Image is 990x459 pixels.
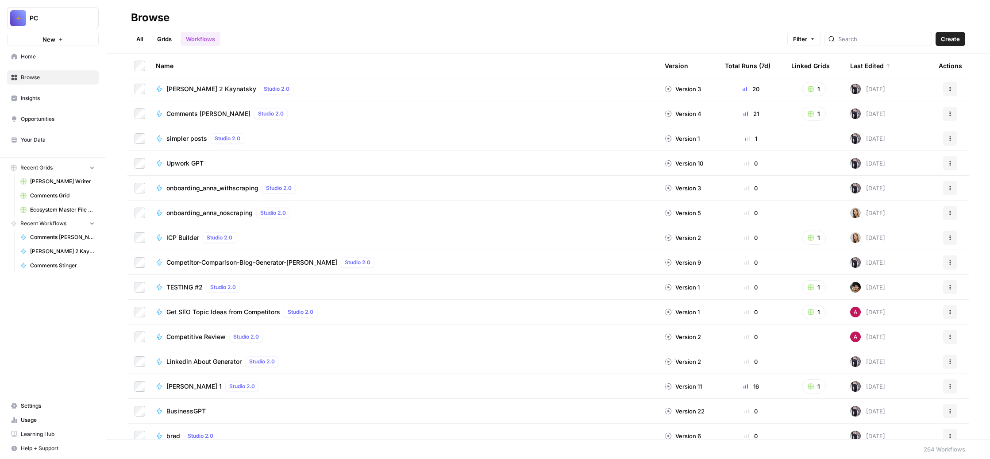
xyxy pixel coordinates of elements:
div: 0 [725,283,777,292]
img: 6pc7wmab630pu6w4aji2o39ju26k [850,332,861,342]
a: Home [7,50,99,64]
div: Version 2 [665,357,701,366]
div: [DATE] [850,232,885,243]
a: All [131,32,148,46]
a: [PERSON_NAME] Writer [16,174,99,189]
a: Grids [152,32,177,46]
span: ICP Builder [166,233,199,242]
a: Learning Hub [7,427,99,441]
div: 0 [725,332,777,341]
a: Upwork GPT [156,159,651,168]
span: [PERSON_NAME] 1 [166,382,222,391]
div: 0 [725,233,777,242]
button: Recent Grids [7,161,99,174]
span: Comments [PERSON_NAME] [166,109,250,118]
button: Filter [787,32,821,46]
span: Studio 2.0 [258,110,284,118]
div: 0 [725,208,777,217]
span: Comments Stinger [30,262,95,270]
img: ixpjlalqi5ytqdwgfvwwoo9g627f [850,257,861,268]
span: Comments [PERSON_NAME] [30,233,95,241]
button: 1 [802,107,826,121]
a: Usage [7,413,99,427]
div: Version [665,54,688,78]
a: Your Data [7,133,99,147]
div: 0 [725,159,777,168]
div: Last Edited [850,54,891,78]
div: 0 [725,308,777,316]
a: Linkedin About GeneratorStudio 2.0 [156,356,651,367]
span: Ecosystem Master File - SaaS.csv [30,206,95,214]
div: [DATE] [850,158,885,169]
div: Linked Grids [791,54,830,78]
a: Competitor-Comparison-Blog-Generator-[PERSON_NAME]Studio 2.0 [156,257,651,268]
div: [DATE] [850,183,885,193]
button: Recent Workflows [7,217,99,230]
span: bred [166,432,180,440]
img: ixpjlalqi5ytqdwgfvwwoo9g627f [850,356,861,367]
img: 6pc7wmab630pu6w4aji2o39ju26k [850,307,861,317]
span: Competitor-Comparison-Blog-Generator-[PERSON_NAME] [166,258,337,267]
div: Total Runs (7d) [725,54,770,78]
a: Browse [7,70,99,85]
a: [PERSON_NAME] 1Studio 2.0 [156,381,651,392]
img: f7n761nhc7x6v1nrdv89wzqj5aso [850,232,861,243]
a: Get SEO Topic Ideas from CompetitorsStudio 2.0 [156,307,651,317]
div: Version 1 [665,283,700,292]
span: Studio 2.0 [215,135,240,143]
button: 1 [802,82,826,96]
span: Upwork GPT [166,159,204,168]
a: Comments Grid [16,189,99,203]
span: Create [941,35,960,43]
span: TESTING #2 [166,283,203,292]
span: Studio 2.0 [233,333,259,341]
img: ixpjlalqi5ytqdwgfvwwoo9g627f [850,183,861,193]
div: [DATE] [850,356,885,367]
div: 0 [725,407,777,416]
div: [DATE] [850,307,885,317]
div: Version 1 [665,134,700,143]
span: [PERSON_NAME] Writer [30,177,95,185]
div: 264 Workflows [924,445,965,454]
img: f7n761nhc7x6v1nrdv89wzqj5aso [850,208,861,218]
span: Studio 2.0 [288,308,313,316]
span: onboarding_anna_noscraping [166,208,253,217]
span: Your Data [21,136,95,144]
span: [PERSON_NAME] 2 Kaynatsky [166,85,256,93]
input: Search [838,35,928,43]
span: [PERSON_NAME] 2 Kaynatsky [30,247,95,255]
a: ICP BuilderStudio 2.0 [156,232,651,243]
img: ixpjlalqi5ytqdwgfvwwoo9g627f [850,133,861,144]
img: ixpjlalqi5ytqdwgfvwwoo9g627f [850,84,861,94]
span: Learning Hub [21,430,95,438]
div: 20 [725,85,777,93]
a: TESTING #2Studio 2.0 [156,282,651,293]
div: Version 9 [665,258,701,267]
span: Recent Workflows [20,220,66,228]
span: Insights [21,94,95,102]
div: Browse [131,11,169,25]
div: Version 2 [665,233,701,242]
div: Version 2 [665,332,701,341]
button: Workspace: PC [7,7,99,29]
a: Settings [7,399,99,413]
span: Usage [21,416,95,424]
div: [DATE] [850,282,885,293]
span: Studio 2.0 [264,85,289,93]
img: ixpjlalqi5ytqdwgfvwwoo9g627f [850,108,861,119]
div: Version 6 [665,432,701,440]
span: BusinessGPT [166,407,206,416]
a: BusinessGPT [156,407,651,416]
img: ixpjlalqi5ytqdwgfvwwoo9g627f [850,381,861,392]
div: Version 22 [665,407,705,416]
div: 0 [725,432,777,440]
div: [DATE] [850,84,885,94]
a: Comments Stinger [16,258,99,273]
span: PC [30,14,83,23]
button: New [7,33,99,46]
span: Studio 2.0 [207,234,232,242]
a: Comments [PERSON_NAME]Studio 2.0 [156,108,651,119]
span: onboarding_anna_withscraping [166,184,258,193]
a: Opportunities [7,112,99,126]
a: Workflows [181,32,220,46]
